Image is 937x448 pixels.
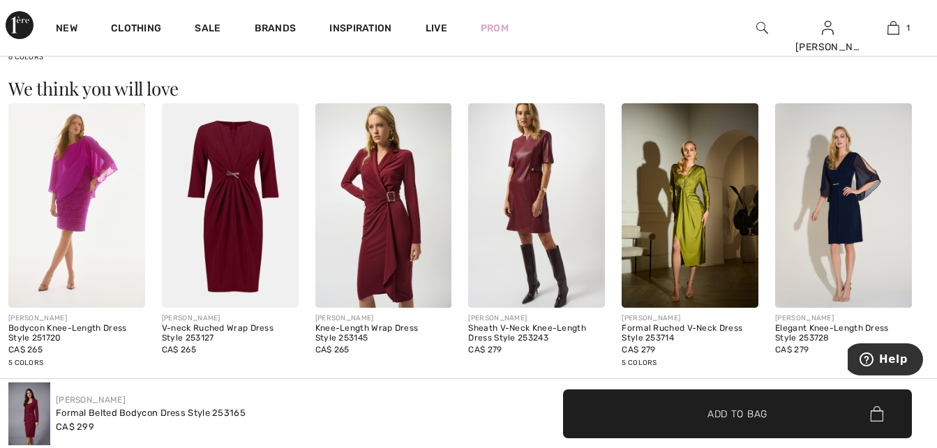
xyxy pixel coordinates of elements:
[255,22,297,37] a: Brands
[775,103,912,308] img: Elegant Knee-Length Dress Style 253728
[707,406,767,421] span: Add to Bag
[622,313,758,324] div: [PERSON_NAME]
[468,103,605,308] img: Sheath V-Neck Knee-Length Dress Style 253243
[622,324,758,343] div: Formal Ruched V-Neck Dress Style 253714
[8,359,43,367] span: 5 Colors
[468,324,605,343] div: Sheath V-Neck Knee-Length Dress Style 253243
[8,53,43,61] span: 6 Colors
[775,313,912,324] div: [PERSON_NAME]
[426,21,447,36] a: Live
[622,359,657,367] span: 5 Colors
[8,103,145,308] img: Bodycon Knee-Length Dress Style 251720
[468,345,502,354] span: CA$ 279
[315,324,452,343] div: Knee-Length Wrap Dress Style 253145
[329,22,391,37] span: Inspiration
[622,345,655,354] span: CA$ 279
[195,22,220,37] a: Sale
[56,22,77,37] a: New
[162,313,299,324] div: [PERSON_NAME]
[6,11,33,39] img: 1ère Avenue
[8,382,50,445] img: Formal Belted Bodycon Dress Style 253165
[8,345,43,354] span: CA$ 265
[887,20,899,36] img: My Bag
[315,103,452,308] img: Knee-Length Wrap Dress Style 253145
[775,324,912,343] div: Elegant Knee-Length Dress Style 253728
[56,406,246,420] div: Formal Belted Bodycon Dress Style 253165
[8,324,145,343] div: Bodycon Knee-Length Dress Style 251720
[870,406,883,421] img: Bag.svg
[481,21,509,36] a: Prom
[315,313,452,324] div: [PERSON_NAME]
[861,20,925,36] a: 1
[756,20,768,36] img: search the website
[822,21,834,34] a: Sign In
[563,389,912,438] button: Add to Bag
[162,345,196,354] span: CA$ 265
[56,421,94,432] span: CA$ 299
[775,345,809,354] span: CA$ 279
[848,343,923,378] iframe: Opens a widget where you can find more information
[795,40,860,54] div: [PERSON_NAME]
[162,324,299,343] div: V-neck Ruched Wrap Dress Style 253127
[8,313,145,324] div: [PERSON_NAME]
[8,80,929,98] h3: We think you will love
[315,345,350,354] span: CA$ 265
[622,103,758,308] img: Formal Ruched V-Neck Dress Style 253714
[162,103,299,308] img: V-neck Ruched Wrap Dress Style 253127
[111,22,161,37] a: Clothing
[822,20,834,36] img: My Info
[468,313,605,324] div: [PERSON_NAME]
[56,395,126,405] a: [PERSON_NAME]
[906,22,910,34] span: 1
